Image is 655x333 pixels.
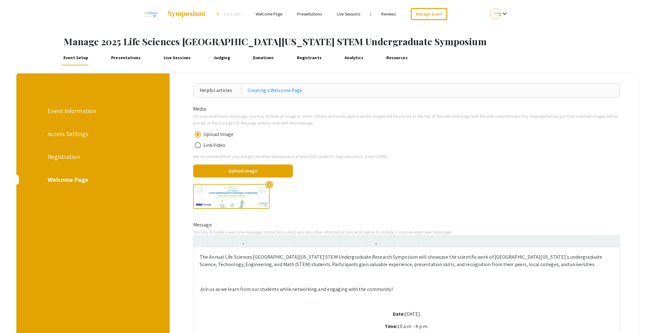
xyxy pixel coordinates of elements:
button: Insert horizontal rule [421,236,432,247]
li: | [368,11,374,17]
div: arrow_back_ios [217,12,221,16]
button: Expand account dropdown [484,7,515,21]
a: Live Sessions [337,11,360,17]
img: lssfsymposium2025_eventSplashImage_nl4vYR.png [193,184,270,209]
div: Welcome Page [48,175,137,184]
strong: Date: [393,311,405,317]
div: Event Information [48,106,137,116]
div: Helpful articles [200,87,241,94]
div: We recommend that your image's smallest dimension is at least 800 pixels for high resolution. (Li... [189,153,624,160]
button: Redo (Cmd + Y) [220,236,231,247]
a: Presentations [297,11,322,17]
button: Strong (Cmd + B) [249,236,259,247]
button: Align Center [306,236,317,247]
button: Align Left [295,236,306,247]
p: The Annual Life Sciences [GEOGRAPHIC_DATA][US_STATE] STEM Undergraduate Research Symposium will s... [200,253,613,268]
button: Ordered list [353,236,364,247]
a: Registrants [295,50,323,65]
button: Underline [270,236,281,247]
div: Registration [48,152,137,161]
p: [DATE] [200,310,613,318]
button: Formatting [234,236,245,247]
mat-icon: Expand account dropdown [501,10,508,17]
span: Link Video [201,142,225,149]
p: 10 a.m. - 4 p.m. [200,323,613,330]
button: Emphasis (Cmd + I) [259,236,270,247]
a: Presentations [110,50,142,65]
a: Judging [212,50,232,65]
button: Deleted [281,236,292,247]
a: Manage Event [411,8,447,20]
span: Upload Image [201,131,233,138]
div: Media [189,105,624,113]
a: Analytics [343,50,365,65]
a: Welcome Page [256,11,282,17]
a: Creating a Welcome Page [248,87,302,94]
div: You may provide a welcome message, instructions, FAQ, and any other information you wish below to... [189,229,624,235]
a: 2025 Life Sciences South Florida STEM Undergraduate Symposium [140,6,206,22]
button: Subscript [406,236,417,247]
button: Link [367,236,378,247]
div: On your event welcome page, you may include an image or video. Videos and landscape-oriented imag... [189,113,624,126]
h1: Manage 2025 Life Sciences [GEOGRAPHIC_DATA][US_STATE] STEM Undergraduate Symposium [64,36,655,47]
a: Event Setup [62,50,90,65]
button: View HTML [195,236,206,247]
a: Donations [251,50,275,65]
p: Join us as we learn from our students while networking and engaging with the community! [200,286,613,293]
img: 2025 Life Sciences South Florida STEM Undergraduate Symposium [140,6,161,22]
button: Superscript [396,236,406,247]
span: Exit Event [224,11,241,17]
iframe: Chat [5,305,26,328]
span: highlight_off [266,181,273,188]
button: Insert Image [381,236,392,247]
button: Undo (Cmd + Z) [209,236,220,247]
button: Upload image [193,164,293,177]
button: Align Justify [328,236,339,247]
a: Reviews [381,11,396,17]
div: Message [189,221,624,229]
button: Align Right [317,236,328,247]
span: done [298,164,313,179]
strong: Time: [385,323,398,330]
a: Live Sessions [162,50,192,65]
img: Symposium by ForagerOne [167,10,206,18]
a: Resources [384,50,409,65]
div: Access Settings [48,129,137,138]
button: Unordered list [342,236,353,247]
